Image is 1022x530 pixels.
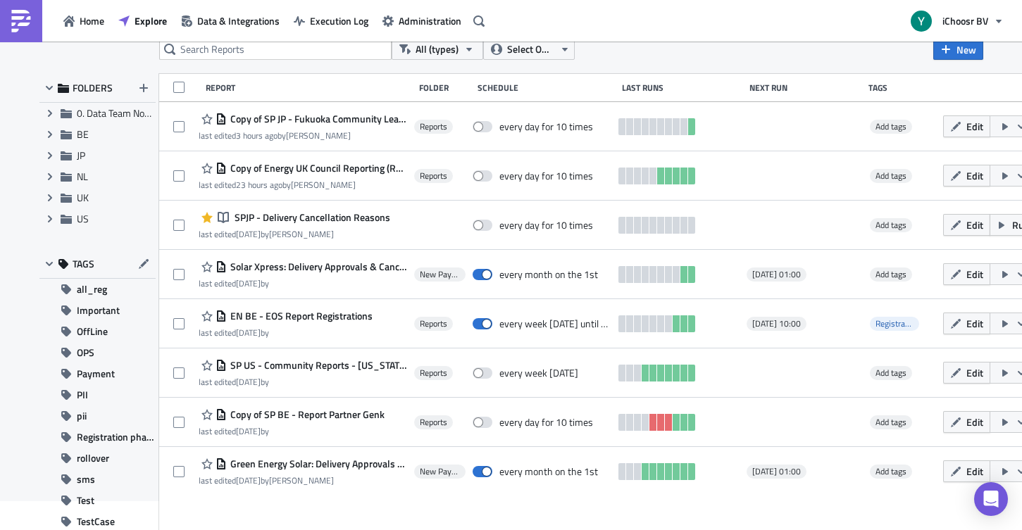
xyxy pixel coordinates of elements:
button: Administration [375,10,468,32]
span: sms [77,469,95,490]
div: every day for 10 times [499,416,593,429]
span: Registration phase [77,427,156,448]
button: Edit [943,115,990,137]
span: Solar Xpress: Delivery Approvals & Cancellations [227,260,406,273]
span: Home [80,13,104,28]
button: Data & Integrations [174,10,287,32]
div: last edited by [PERSON_NAME] [199,179,406,190]
button: PII [39,384,156,405]
span: UK [77,190,89,205]
span: Data & Integrations [197,13,280,28]
div: last edited by [199,327,373,338]
span: Edit [966,365,983,380]
time: 2025-08-14T07:05:42Z [236,326,261,339]
div: Open Intercom Messenger [974,482,1008,516]
div: last edited by [199,377,406,387]
button: Explore [111,10,174,32]
img: Avatar [909,9,933,33]
button: Execution Log [287,10,375,32]
time: 2025-07-28T09:50:03Z [236,424,261,438]
span: New [956,42,976,57]
button: OffLine [39,321,156,342]
div: every month on the 1st [499,465,598,478]
div: every day for 10 times [499,219,593,232]
span: Payment [77,363,115,384]
img: PushMetrics [10,10,32,32]
div: every day for 10 times [499,120,593,133]
span: Registration phase [870,317,919,331]
span: Add tags [875,366,906,379]
span: 0. Data Team Notebooks & Reports [77,106,222,120]
button: Edit [943,411,990,433]
button: All (types) [392,39,483,60]
span: Add tags [870,267,912,282]
span: Reports [420,170,447,182]
span: PII [77,384,88,405]
button: Test [39,490,156,511]
span: All (types) [416,42,459,57]
time: 2025-08-07T11:58:18Z [236,474,261,487]
span: [DATE] 10:00 [752,318,801,329]
span: Add tags [870,218,912,232]
span: [DATE] 01:00 [752,269,801,280]
a: Home [56,10,111,32]
div: Tags [868,82,937,93]
span: US [77,211,89,226]
span: Green Energy Solar: Delivery Approvals & Cancellations [227,458,406,470]
span: Edit [966,168,983,183]
div: last edited by [PERSON_NAME] [199,130,406,141]
span: SP US - Community Reports - Minnesota [227,359,406,372]
span: Execution Log [310,13,368,28]
span: SPJP - Delivery Cancellation Reasons [231,211,390,224]
div: last edited by [199,426,385,436]
span: Add tags [875,267,906,281]
button: Registration phase [39,427,156,448]
div: Next Run [749,82,861,93]
input: Search Reports [159,39,392,60]
span: Add tags [875,465,906,478]
span: Add tags [870,415,912,429]
span: iChoosr BV [942,13,988,28]
span: [DATE] 01:00 [752,466,801,477]
button: Edit [943,165,990,187]
span: Test [77,490,94,511]
time: 2025-08-28T08:27:33Z [236,129,278,142]
span: Add tags [870,465,912,479]
button: Edit [943,460,990,482]
span: OPS [77,342,94,363]
span: Edit [966,217,983,232]
button: sms [39,469,156,490]
button: rollover [39,448,156,469]
span: FOLDERS [73,82,113,94]
span: TAGS [73,258,94,270]
button: all_reg [39,279,156,300]
span: Reports [420,121,447,132]
span: Add tags [870,169,912,183]
span: Add tags [870,366,912,380]
span: OffLine [77,321,108,342]
span: Select Owner [507,42,554,57]
span: Copy of SP JP - Fukuoka Community Leader Reports [227,113,406,125]
div: last edited by [PERSON_NAME] [199,229,390,239]
button: Select Owner [483,39,575,60]
span: pii [77,405,87,427]
time: 2025-08-27T12:50:05Z [236,178,282,191]
span: Add tags [875,120,906,133]
button: iChoosr BV [902,6,1011,37]
span: Add tags [870,120,912,134]
button: Important [39,300,156,321]
div: Last Runs [622,82,742,93]
span: BE [77,127,89,141]
button: Edit [943,214,990,236]
span: JP [77,148,85,163]
div: every week on Monday until October 22, 2025 [499,317,611,330]
button: pii [39,405,156,427]
span: Explore [135,13,167,28]
span: EN BE - EOS Report Registrations [227,310,373,322]
button: Payment [39,363,156,384]
span: Edit [966,267,983,282]
button: Edit [943,263,990,285]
